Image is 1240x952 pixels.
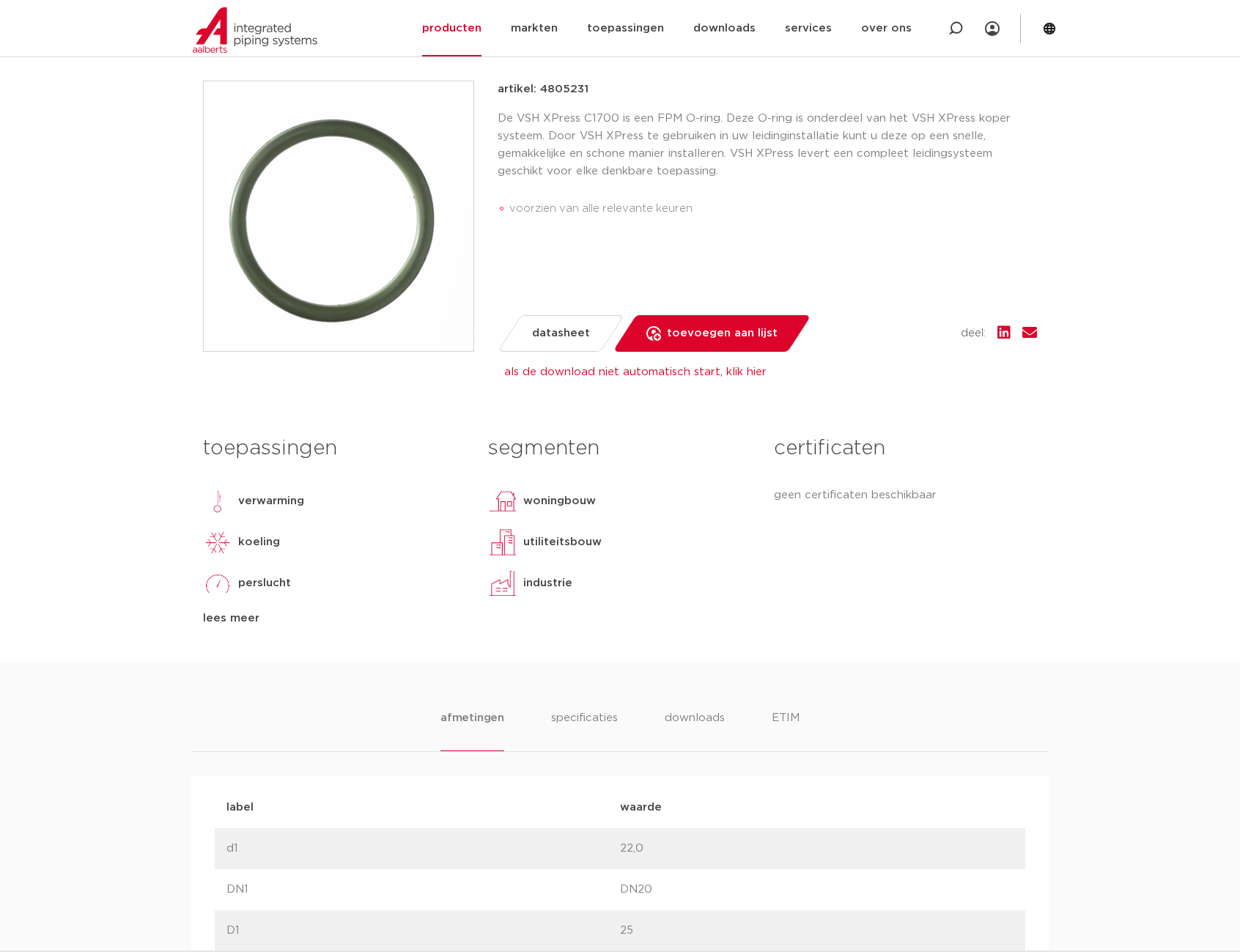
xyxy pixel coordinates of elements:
[498,110,1037,180] p: De VSH XPress C1700 is een FPM O-ring. Deze O-ring is onderdeel van het VSH XPress koper systeem....
[523,492,596,510] p: woningbouw
[203,569,232,598] img: perslucht
[203,528,232,557] img: koeling
[667,322,778,345] span: toevoegen aan lijst
[488,487,517,516] img: woningbouw
[488,528,517,557] img: utiliteitsbouw
[551,709,618,751] li: specificaties
[523,534,602,551] p: utiliteitsbouw
[620,840,1014,857] p: 22,0
[620,881,1014,899] p: DN20
[226,922,620,940] p: D1
[961,325,986,342] span: deel:
[488,434,751,463] h3: segmenten
[203,434,466,463] h3: toepassingen
[204,81,473,351] img: Product Image for VSH XPress Koper O-ring FPM 22
[523,575,572,592] p: industrie
[774,487,1037,504] p: geen certificaten beschikbaar
[238,575,291,592] p: perslucht
[238,492,304,510] p: verwarming
[665,709,725,751] li: downloads
[440,709,504,751] li: afmetingen
[488,569,517,598] img: industrie
[203,487,232,516] img: verwarming
[509,197,1037,221] li: voorzien van alle relevante keuren
[203,610,466,627] div: lees meer
[532,322,590,345] span: datasheet
[620,922,1014,940] p: 25
[226,881,620,899] p: DN1
[774,434,1037,463] h3: certificaten
[504,366,767,377] a: als de download niet automatisch start, klik hier
[498,315,624,352] a: datasheet
[226,840,620,857] p: d1
[772,709,800,751] li: ETIM
[498,81,588,98] p: artikel: 4805231
[620,799,1014,816] p: waarde
[226,799,620,816] p: label
[238,534,280,551] p: koeling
